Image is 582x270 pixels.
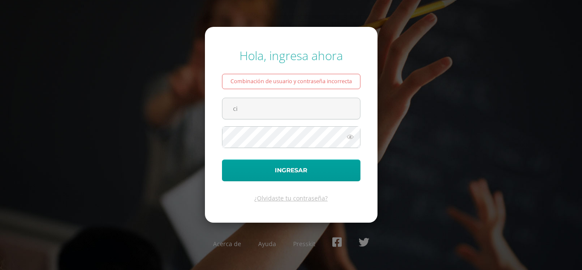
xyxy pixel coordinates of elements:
input: Correo electrónico o usuario [222,98,360,119]
div: Combinación de usuario y contraseña incorrecta [222,74,360,89]
div: Hola, ingresa ahora [222,47,360,64]
a: Acerca de [213,240,241,248]
a: ¿Olvidaste tu contraseña? [254,194,328,202]
a: Presskit [293,240,315,248]
button: Ingresar [222,160,360,181]
a: Ayuda [258,240,276,248]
